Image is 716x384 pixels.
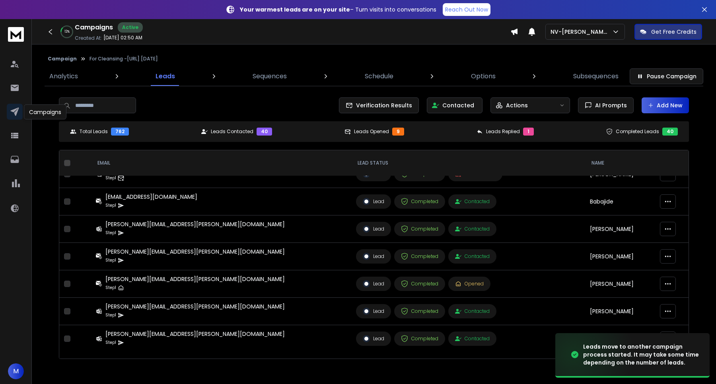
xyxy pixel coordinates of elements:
[585,150,655,176] th: NAME
[523,128,534,136] div: 1
[642,97,689,113] button: Add New
[392,128,404,136] div: 9
[365,72,393,81] p: Schedule
[401,308,438,315] div: Completed
[354,128,389,135] p: Leads Opened
[253,72,287,81] p: Sequences
[401,225,438,233] div: Completed
[363,253,384,260] div: Lead
[551,28,612,36] p: NV-[PERSON_NAME]
[91,150,351,176] th: EMAIL
[105,220,285,228] div: [PERSON_NAME][EMAIL_ADDRESS][PERSON_NAME][DOMAIN_NAME]
[105,339,116,347] p: Step 1
[363,225,384,233] div: Lead
[585,298,655,325] td: [PERSON_NAME]
[616,128,659,135] p: Completed Leads
[568,67,623,86] a: Subsequences
[339,97,419,113] button: Verification Results
[363,308,384,315] div: Lead
[401,253,438,260] div: Completed
[240,6,350,14] strong: Your warmest leads are on your site
[585,188,655,215] td: Babajide
[45,67,83,86] a: Analytics
[48,56,77,62] button: Campaign
[105,311,116,319] p: Step 1
[585,215,655,243] td: [PERSON_NAME]
[455,226,490,232] div: Contacted
[363,280,384,287] div: Lead
[156,72,175,81] p: Leads
[455,253,490,260] div: Contacted
[585,243,655,270] td: [PERSON_NAME]
[401,335,438,342] div: Completed
[455,308,490,314] div: Contacted
[578,97,634,113] button: AI Prompts
[89,56,158,62] p: For Cleansing -[URL] [DATE]
[105,248,285,256] div: [PERSON_NAME][EMAIL_ADDRESS][PERSON_NAME][DOMAIN_NAME]
[573,72,619,81] p: Subsequences
[105,303,285,310] div: [PERSON_NAME][EMAIL_ADDRESS][PERSON_NAME][DOMAIN_NAME]
[105,330,285,338] div: [PERSON_NAME][EMAIL_ADDRESS][PERSON_NAME][DOMAIN_NAME]
[105,275,285,283] div: [PERSON_NAME][EMAIL_ADDRESS][PERSON_NAME][DOMAIN_NAME]
[105,256,116,264] p: Step 1
[211,128,253,135] p: Leads Contacted
[105,202,116,209] p: Step 1
[662,128,678,136] div: 40
[351,150,585,176] th: LEAD STATUS
[486,128,520,135] p: Leads Replied
[555,331,635,378] img: image
[8,363,24,379] button: M
[105,229,116,237] p: Step 1
[49,72,78,81] p: Analytics
[583,343,700,367] div: Leads move to another campaign process started. It may take some time depending on the number of ...
[363,198,384,205] div: Lead
[111,128,129,136] div: 762
[8,27,24,42] img: logo
[455,336,490,342] div: Contacted
[466,67,500,86] a: Options
[80,128,108,135] p: Total Leads
[248,67,292,86] a: Sequences
[401,280,438,287] div: Completed
[455,281,484,287] div: Opened
[353,101,412,109] span: Verification Results
[103,35,142,41] p: [DATE] 02:50 AM
[592,101,627,109] span: AI Prompts
[455,198,490,205] div: Contacted
[630,68,703,84] button: Pause Campaign
[651,28,697,36] p: Get Free Credits
[75,23,113,32] h1: Campaigns
[442,101,474,109] p: Contacted
[360,67,398,86] a: Schedule
[443,3,490,16] a: Reach Out Now
[401,198,438,205] div: Completed
[151,67,180,86] a: Leads
[634,24,702,40] button: Get Free Credits
[240,6,436,14] p: – Turn visits into conversations
[24,105,66,120] div: Campaigns
[105,284,116,292] p: Step 1
[105,193,197,201] div: [EMAIL_ADDRESS][DOMAIN_NAME]
[506,101,528,109] p: Actions
[585,325,655,353] td: [PERSON_NAME]
[105,174,116,182] p: Step 1
[257,128,272,136] div: 40
[471,72,496,81] p: Options
[585,270,655,298] td: [PERSON_NAME]
[445,6,488,14] p: Reach Out Now
[363,335,384,342] div: Lead
[118,22,143,33] div: Active
[75,35,102,41] p: Created At:
[64,29,70,34] p: 12 %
